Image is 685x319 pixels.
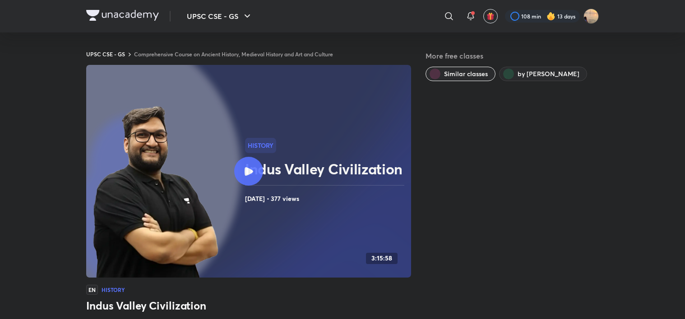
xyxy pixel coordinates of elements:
h4: [DATE] • 377 views [245,193,407,205]
a: Comprehensive Course on Ancient History, Medieval History and Art and Culture [134,50,333,58]
span: EN [86,285,98,295]
button: UPSC CSE - GS [181,7,258,25]
h3: Indus Valley Civilization [86,298,411,313]
a: Company Logo [86,10,159,23]
button: avatar [483,9,498,23]
h4: History [102,287,125,292]
span: by Abhishek Mishra [518,69,579,78]
h5: More free classes [426,50,599,61]
img: avatar [486,12,495,20]
span: Similar classes [444,69,488,78]
img: Snatashree Punyatoya [583,9,599,24]
button: Similar classes [426,67,495,81]
img: streak [546,12,555,21]
h4: 3:15:58 [371,255,392,262]
img: Company Logo [86,10,159,21]
h2: Indus Valley Civilization [245,160,407,178]
a: UPSC CSE - GS [86,50,125,58]
button: by Abhishek Mishra [499,67,587,81]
